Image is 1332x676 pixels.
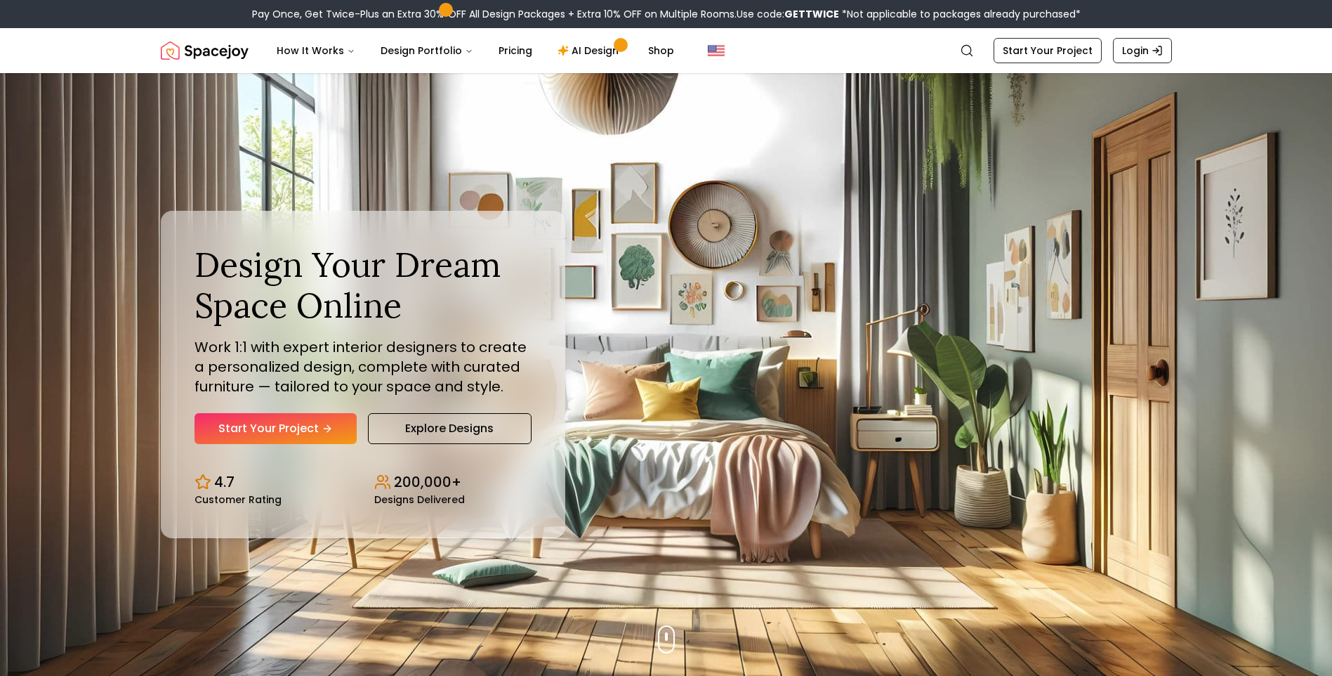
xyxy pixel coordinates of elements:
[737,7,839,21] span: Use code:
[194,461,532,505] div: Design stats
[374,495,465,505] small: Designs Delivered
[546,37,634,65] a: AI Design
[369,37,484,65] button: Design Portfolio
[194,413,357,444] a: Start Your Project
[214,472,235,492] p: 4.7
[194,245,532,325] h1: Design Your Dream Space Online
[368,413,532,444] a: Explore Designs
[194,495,282,505] small: Customer Rating
[784,7,839,21] b: GETTWICE
[265,37,685,65] nav: Main
[839,7,1081,21] span: *Not applicable to packages already purchased*
[994,38,1102,63] a: Start Your Project
[637,37,685,65] a: Shop
[161,37,249,65] img: Spacejoy Logo
[161,37,249,65] a: Spacejoy
[487,37,543,65] a: Pricing
[252,7,1081,21] div: Pay Once, Get Twice-Plus an Extra 30% OFF All Design Packages + Extra 10% OFF on Multiple Rooms.
[1113,38,1172,63] a: Login
[394,472,461,492] p: 200,000+
[265,37,367,65] button: How It Works
[708,42,725,59] img: United States
[161,28,1172,73] nav: Global
[194,337,532,396] p: Work 1:1 with expert interior designers to create a personalized design, complete with curated fu...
